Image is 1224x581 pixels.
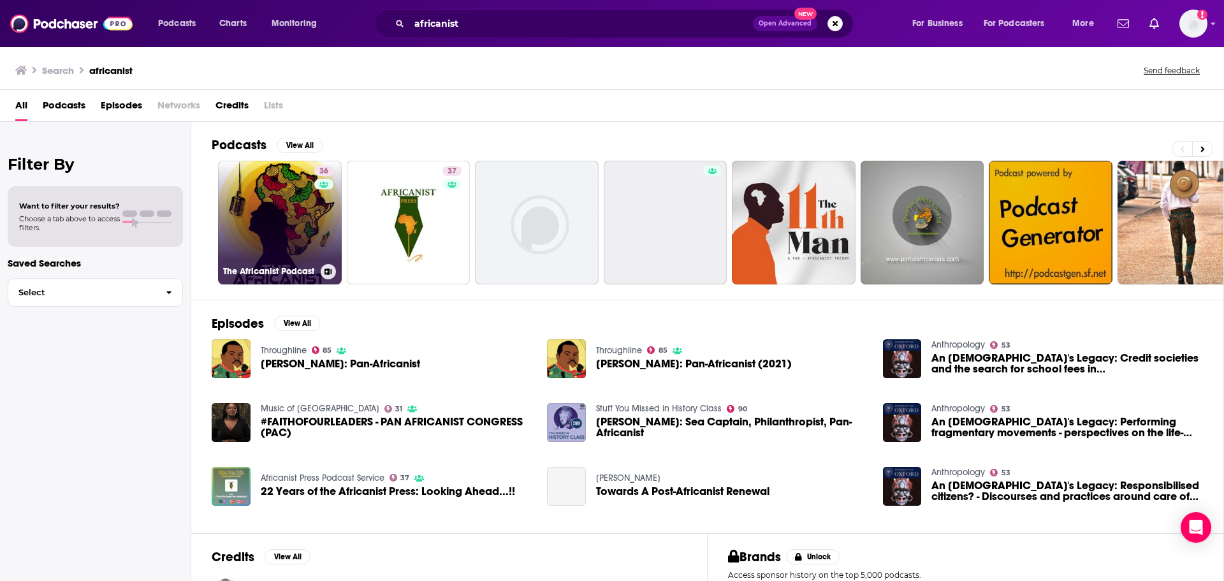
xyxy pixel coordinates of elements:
[596,473,660,483] a: Elias Munshya
[212,467,251,506] img: 22 Years of the Africanist Press: Looking Ahead...!!
[931,353,1203,374] span: An [DEMOGRAPHIC_DATA]'s Legacy: Credit societies and the search for school fees in [GEOGRAPHIC_DATA]
[786,549,840,564] button: Unlock
[931,339,985,350] a: Anthropology
[223,266,316,277] h3: The Africanist Podcast
[212,316,320,332] a: EpisodesView All
[390,474,410,482] a: 37
[312,346,332,354] a: 85
[409,13,753,34] input: Search podcasts, credits, & more...
[400,475,409,481] span: 37
[984,15,1045,33] span: For Podcasters
[727,405,747,413] a: 90
[15,95,27,121] a: All
[596,486,769,497] a: Towards A Post-Africanist Renewal
[261,358,420,369] a: Marcus Garvey: Pan-Africanist
[8,257,183,269] p: Saved Searches
[931,480,1203,502] span: An [DEMOGRAPHIC_DATA]'s Legacy: Responsibilised citizens? - Discourses and practices around care ...
[596,416,868,438] span: [PERSON_NAME]: Sea Captain, Philanthropist, Pan-Africanist
[883,339,922,378] img: An Africanist's Legacy: Credit societies and the search for school fees in Uganda
[931,480,1203,502] a: An Africanist's Legacy: Responsibilised citizens? - Discourses and practices around care of the s...
[883,467,922,506] img: An Africanist's Legacy: Responsibilised citizens? - Discourses and practices around care of the s...
[212,316,264,332] h2: Episodes
[261,345,307,356] a: Throughline
[990,469,1010,476] a: 53
[931,403,985,414] a: Anthropology
[1002,406,1010,412] span: 53
[759,20,812,27] span: Open Advanced
[212,339,251,378] img: Marcus Garvey: Pan-Africanist
[931,353,1203,374] a: An Africanist's Legacy: Credit societies and the search for school fees in Uganda
[975,13,1063,34] button: open menu
[263,13,333,34] button: open menu
[1197,10,1207,20] svg: Add a profile image
[277,138,323,153] button: View All
[442,166,462,176] a: 37
[547,339,586,378] a: Marcus Garvey: Pan-Africanist (2021)
[1181,512,1211,543] div: Open Intercom Messenger
[384,405,403,413] a: 31
[323,348,331,353] span: 85
[931,416,1203,438] span: An [DEMOGRAPHIC_DATA]'s Legacy: Performing fragmentary movements - perspectives on the life-histo...
[1144,13,1164,34] a: Show notifications dropdown
[218,161,342,284] a: 36The Africanist Podcast
[728,570,1203,580] p: Access sponsor history on the top 5,000 podcasts.
[158,15,196,33] span: Podcasts
[212,137,266,153] h2: Podcasts
[43,95,85,121] a: Podcasts
[990,341,1010,349] a: 53
[1179,10,1207,38] button: Show profile menu
[596,345,642,356] a: Throughline
[931,416,1203,438] a: An Africanist's Legacy: Performing fragmentary movements - perspectives on the life-history of a ...
[903,13,979,34] button: open menu
[215,95,249,121] span: Credits
[261,486,515,497] a: 22 Years of the Africanist Press: Looking Ahead...!!
[1002,470,1010,476] span: 53
[101,95,142,121] a: Episodes
[8,155,183,173] h2: Filter By
[794,8,817,20] span: New
[1179,10,1207,38] img: User Profile
[728,549,781,565] h2: Brands
[19,202,120,210] span: Want to filter your results?
[1002,342,1010,348] span: 53
[547,467,586,506] a: Towards A Post-Africanist Renewal
[212,403,251,442] img: #FAITHOFOURLEADERS - PAN AFRICANIST CONGRESS (PAC)
[8,278,183,307] button: Select
[990,405,1010,413] a: 53
[659,348,667,353] span: 85
[261,403,379,414] a: Music of Africa
[1112,13,1134,34] a: Show notifications dropdown
[319,165,328,178] span: 36
[261,473,384,483] a: Africanist Press Podcast Service
[738,406,747,412] span: 90
[1063,13,1110,34] button: open menu
[274,316,320,331] button: View All
[448,165,456,178] span: 37
[883,403,922,442] img: An Africanist's Legacy: Performing fragmentary movements - perspectives on the life-history of a ...
[1072,15,1094,33] span: More
[753,16,817,31] button: Open AdvancedNew
[1140,65,1204,76] button: Send feedback
[314,166,333,176] a: 36
[647,346,667,354] a: 85
[547,403,586,442] img: Paul Cuffe: Sea Captain, Philanthropist, Pan-Africanist
[19,214,120,232] span: Choose a tab above to access filters.
[8,288,156,297] span: Select
[596,358,792,369] a: Marcus Garvey: Pan-Africanist (2021)
[264,95,283,121] span: Lists
[42,64,74,77] h3: Search
[1179,10,1207,38] span: Logged in as mhoward2306
[261,358,420,369] span: [PERSON_NAME]: Pan-Africanist
[212,549,254,565] h2: Credits
[596,358,792,369] span: [PERSON_NAME]: Pan-Africanist (2021)
[265,549,310,564] button: View All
